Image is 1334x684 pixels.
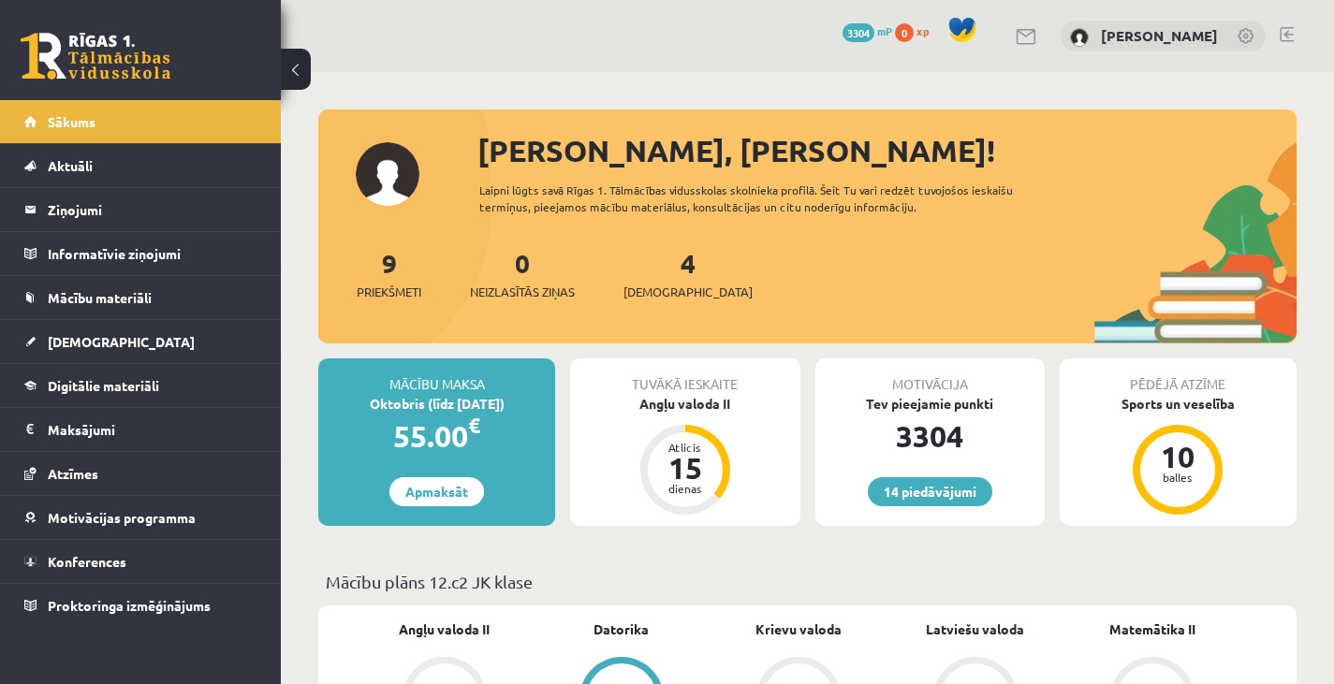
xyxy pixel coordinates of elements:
[895,23,938,38] a: 0 xp
[48,597,211,614] span: Proktoringa izmēģinājums
[48,157,93,174] span: Aktuāli
[470,246,575,301] a: 0Neizlasītās ziņas
[1060,358,1297,394] div: Pēdējā atzīme
[48,553,126,570] span: Konferences
[24,144,257,187] a: Aktuāli
[24,232,257,275] a: Informatīvie ziņojumi
[318,358,555,394] div: Mācību maksa
[389,477,484,506] a: Apmaksāt
[895,23,914,42] span: 0
[24,584,257,627] a: Proktoringa izmēģinājums
[24,452,257,495] a: Atzīmes
[815,394,1045,414] div: Tev pieejamie punkti
[48,113,95,130] span: Sākums
[48,377,159,394] span: Digitālie materiāli
[318,414,555,458] div: 55.00
[1060,394,1297,414] div: Sports un veselība
[48,509,196,526] span: Motivācijas programma
[815,414,1045,458] div: 3304
[48,289,152,306] span: Mācību materiāli
[623,283,753,301] span: [DEMOGRAPHIC_DATA]
[868,477,992,506] a: 14 piedāvājumi
[24,188,257,231] a: Ziņojumi
[570,394,799,517] a: Angļu valoda II Atlicis 15 dienas
[570,358,799,394] div: Tuvākā ieskaite
[48,333,195,350] span: [DEMOGRAPHIC_DATA]
[48,408,257,451] legend: Maksājumi
[657,442,713,453] div: Atlicis
[357,283,421,301] span: Priekšmeti
[877,23,892,38] span: mP
[24,320,257,363] a: [DEMOGRAPHIC_DATA]
[24,540,257,583] a: Konferences
[657,483,713,494] div: dienas
[815,358,1045,394] div: Motivācija
[1150,442,1206,472] div: 10
[1150,472,1206,483] div: balles
[357,246,421,301] a: 9Priekšmeti
[24,276,257,319] a: Mācību materiāli
[48,232,257,275] legend: Informatīvie ziņojumi
[1109,619,1195,639] a: Matemātika II
[326,569,1289,594] p: Mācību plāns 12.c2 JK klase
[594,619,649,639] a: Datorika
[570,394,799,414] div: Angļu valoda II
[1060,394,1297,517] a: Sports un veselība 10 balles
[24,364,257,407] a: Digitālie materiāli
[479,182,1066,215] div: Laipni lūgts savā Rīgas 1. Tālmācības vidusskolas skolnieka profilā. Šeit Tu vari redzēt tuvojošo...
[24,408,257,451] a: Maksājumi
[24,496,257,539] a: Motivācijas programma
[477,128,1297,173] div: [PERSON_NAME], [PERSON_NAME]!
[399,619,490,639] a: Angļu valoda II
[755,619,842,639] a: Krievu valoda
[1070,28,1089,47] img: Nikoletta Nikolajenko
[470,283,575,301] span: Neizlasītās ziņas
[48,188,257,231] legend: Ziņojumi
[926,619,1024,639] a: Latviešu valoda
[48,465,98,482] span: Atzīmes
[623,246,753,301] a: 4[DEMOGRAPHIC_DATA]
[21,33,170,80] a: Rīgas 1. Tālmācības vidusskola
[24,100,257,143] a: Sākums
[468,412,480,439] span: €
[657,453,713,483] div: 15
[843,23,892,38] a: 3304 mP
[318,394,555,414] div: Oktobris (līdz [DATE])
[843,23,874,42] span: 3304
[916,23,929,38] span: xp
[1101,26,1218,45] a: [PERSON_NAME]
